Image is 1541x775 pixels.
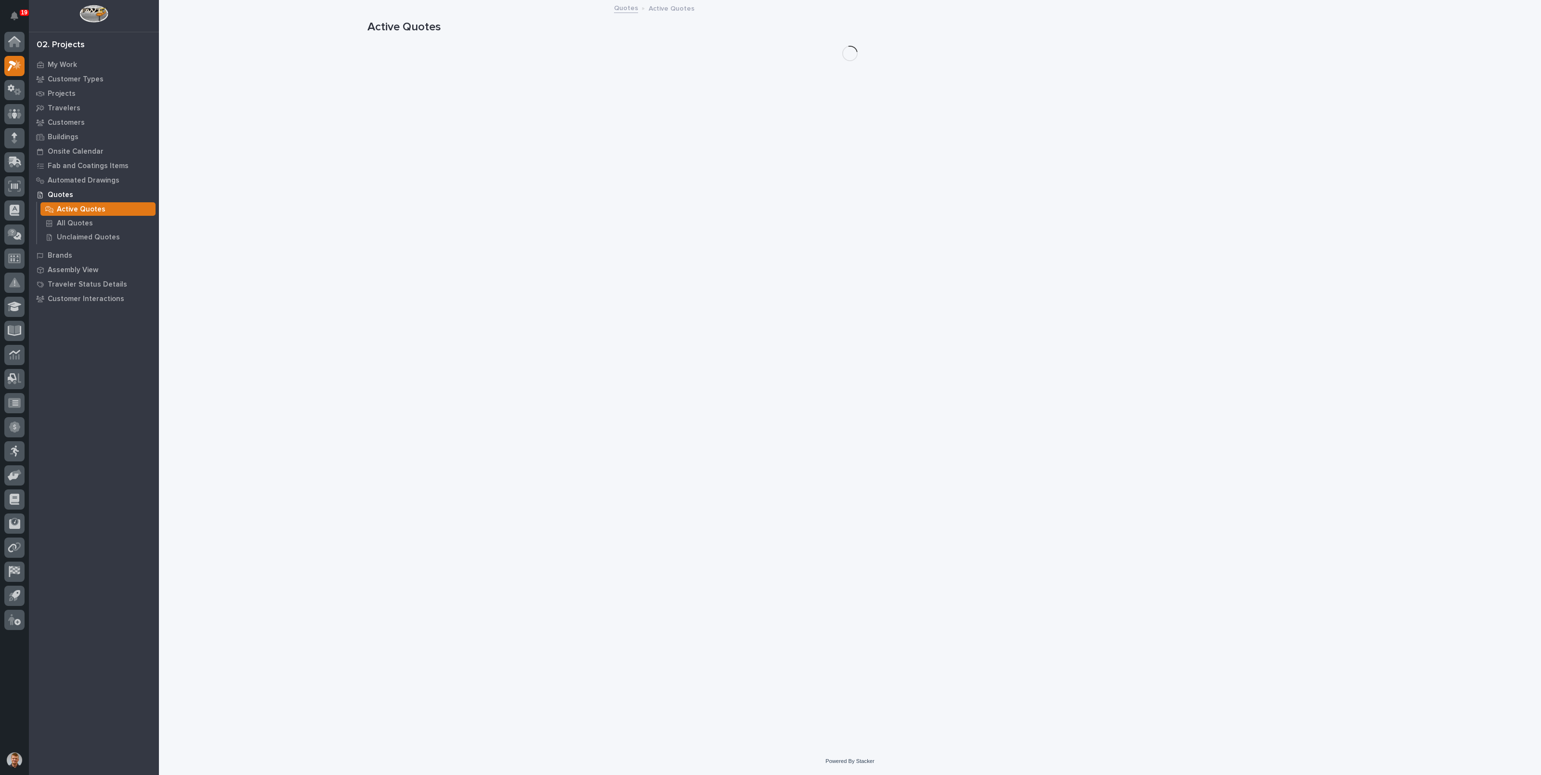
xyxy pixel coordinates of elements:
[37,230,159,244] a: Unclaimed Quotes
[79,5,108,23] img: Workspace Logo
[825,758,874,764] a: Powered By Stacker
[12,12,25,27] div: Notifications19
[48,133,78,142] p: Buildings
[48,191,73,199] p: Quotes
[57,233,120,242] p: Unclaimed Quotes
[48,176,119,185] p: Automated Drawings
[48,75,104,84] p: Customer Types
[57,219,93,228] p: All Quotes
[367,20,1333,34] h1: Active Quotes
[37,40,85,51] div: 02. Projects
[48,104,80,113] p: Travelers
[29,277,159,291] a: Traveler Status Details
[29,187,159,202] a: Quotes
[48,295,124,303] p: Customer Interactions
[29,101,159,115] a: Travelers
[649,2,694,13] p: Active Quotes
[48,147,104,156] p: Onsite Calendar
[21,9,27,16] p: 19
[48,280,127,289] p: Traveler Status Details
[29,130,159,144] a: Buildings
[4,750,25,770] button: users-avatar
[29,115,159,130] a: Customers
[29,144,159,158] a: Onsite Calendar
[29,248,159,263] a: Brands
[48,251,72,260] p: Brands
[57,205,105,214] p: Active Quotes
[29,158,159,173] a: Fab and Coatings Items
[37,202,159,216] a: Active Quotes
[37,216,159,230] a: All Quotes
[614,2,638,13] a: Quotes
[29,291,159,306] a: Customer Interactions
[48,266,98,275] p: Assembly View
[29,86,159,101] a: Projects
[4,6,25,26] button: Notifications
[29,173,159,187] a: Automated Drawings
[29,263,159,277] a: Assembly View
[48,61,77,69] p: My Work
[29,72,159,86] a: Customer Types
[29,57,159,72] a: My Work
[48,90,76,98] p: Projects
[48,118,85,127] p: Customers
[48,162,129,171] p: Fab and Coatings Items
